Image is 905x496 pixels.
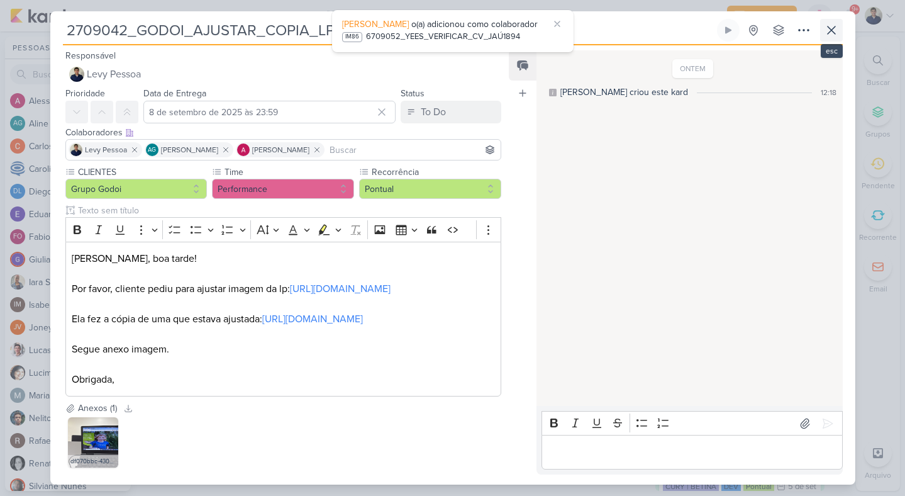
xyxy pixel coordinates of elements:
div: 6709052_YEES_VERIFICAR_CV_JAÚ1894 [366,31,520,43]
input: Buscar [327,142,499,157]
label: Prioridade [65,88,105,99]
div: Editor toolbar [541,411,842,436]
div: 12:18 [821,87,836,98]
p: AG [148,147,156,154]
p: Segue anexo imagem. [72,342,494,357]
div: Editor editing area: main [65,242,502,397]
div: To Do [421,104,446,120]
button: Levy Pessoa [65,63,502,86]
input: Texto sem título [75,204,502,217]
span: [PERSON_NAME] [342,19,409,30]
div: [PERSON_NAME] criou este kard [560,86,688,99]
img: Levy Pessoa [70,144,82,156]
div: Aline Gimenez Graciano [146,144,158,156]
div: Editor editing area: main [541,435,842,470]
p: Obrigada, [72,372,494,387]
div: Anexos (1) [78,402,117,415]
label: Time [223,166,354,179]
img: YLX3aAkJyOsyuzZqCxncFT4kjPe6xMiWXj9jHYaf.jpg [68,417,118,468]
label: Status [401,88,425,99]
span: Levy Pessoa [85,144,127,155]
label: Data de Entrega [143,88,206,99]
div: IM86 [342,32,362,42]
img: Levy Pessoa [69,67,84,82]
img: Alessandra Gomes [237,144,250,156]
label: Responsável [65,50,116,61]
label: Recorrência [370,166,501,179]
button: Grupo Godoi [65,179,208,199]
div: Editor toolbar [65,217,502,242]
div: df070bbc-430c-467d-b9ac-23b6f8729a3e.jpeg [68,455,118,468]
input: Kard Sem Título [63,19,714,42]
div: Ligar relógio [723,25,733,35]
span: Levy Pessoa [87,67,141,82]
label: CLIENTES [77,166,208,179]
input: Select a date [143,101,396,123]
span: [PERSON_NAME] [161,144,218,155]
div: Colaboradores [65,126,502,139]
a: [URL][DOMAIN_NAME] [290,283,391,295]
div: esc [821,44,843,58]
span: [PERSON_NAME] [252,144,309,155]
button: Pontual [359,179,501,199]
p: [PERSON_NAME], boa tarde! Por favor, cliente pediu para ajustar imagem da lp: [72,251,494,296]
button: To Do [401,101,501,123]
a: [URL][DOMAIN_NAME] [262,313,363,325]
button: Performance [212,179,354,199]
p: Ela fez a cópia de uma que estava ajustada: [72,296,494,327]
span: o(a) adicionou como colaborador [411,19,538,30]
